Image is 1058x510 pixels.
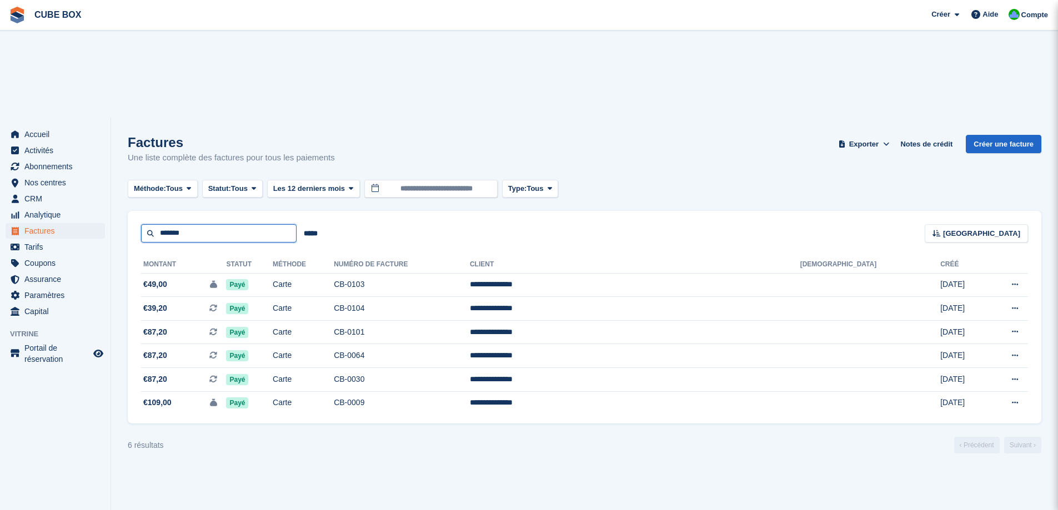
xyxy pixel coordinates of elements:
span: [GEOGRAPHIC_DATA] [943,228,1020,239]
span: Payé [226,397,248,408]
span: Compte [1021,9,1048,21]
nav: Page [952,437,1044,453]
a: Précédent [954,437,1000,453]
td: [DATE] [940,320,985,344]
p: Une liste complète des factures pour tous les paiements [128,152,335,164]
td: Carte [273,344,334,368]
a: Boutique d'aperçu [92,347,105,360]
span: Tarifs [24,239,91,255]
th: [DEMOGRAPHIC_DATA] [800,256,941,274]
td: CB-0030 [334,368,470,392]
th: Numéro de facture [334,256,470,274]
span: Payé [226,374,248,385]
a: menu [6,191,105,206]
span: Tous [231,183,248,194]
span: Activités [24,143,91,158]
span: Payé [226,303,248,314]
span: Accueil [24,127,91,142]
td: Carte [273,297,334,321]
button: Statut: Tous [202,180,263,198]
span: Aide [982,9,998,20]
td: [DATE] [940,297,985,321]
button: Les 12 derniers mois [267,180,360,198]
td: [DATE] [940,273,985,297]
td: Carte [273,320,334,344]
td: CB-0103 [334,273,470,297]
a: menu [6,239,105,255]
span: Créer [931,9,950,20]
a: Notes de crédit [896,135,957,153]
span: Assurance [24,271,91,287]
span: Payé [226,327,248,338]
span: Tous [166,183,183,194]
img: Cube Box [1009,9,1020,20]
span: Capital [24,304,91,319]
a: Suivant [1004,437,1041,453]
span: €87,20 [143,326,167,338]
td: CB-0064 [334,344,470,368]
td: Carte [273,391,334,415]
span: €87,20 [143,373,167,385]
span: Nos centres [24,175,91,190]
span: Analytique [24,207,91,223]
td: Carte [273,368,334,392]
span: Exporter [849,139,879,150]
span: €49,00 [143,279,167,290]
a: menu [6,175,105,190]
span: CRM [24,191,91,206]
span: Les 12 derniers mois [273,183,345,194]
span: €87,20 [143,350,167,361]
a: Créer une facture [966,135,1041,153]
a: menu [6,223,105,239]
th: Client [470,256,800,274]
td: [DATE] [940,391,985,415]
h1: Factures [128,135,335,150]
a: menu [6,159,105,174]
span: Vitrine [10,329,111,340]
span: Payé [226,279,248,290]
img: stora-icon-8386f47178a22dfd0bd8f6a31ec36ba5ce8667c1dd55bd0f319d3a0aa187defe.svg [9,7,26,23]
td: Carte [273,273,334,297]
a: menu [6,255,105,271]
span: Tous [527,183,543,194]
span: Coupons [24,255,91,271]
a: menu [6,342,105,365]
span: Factures [24,223,91,239]
td: CB-0009 [334,391,470,415]
span: Portail de réservation [24,342,91,365]
th: Montant [141,256,226,274]
td: CB-0104 [334,297,470,321]
a: menu [6,304,105,319]
button: Méthode: Tous [128,180,198,198]
td: CB-0101 [334,320,470,344]
div: 6 résultats [128,440,164,451]
td: [DATE] [940,368,985,392]
a: menu [6,143,105,158]
button: Exporter [836,135,891,153]
span: Paramètres [24,287,91,303]
span: €109,00 [143,397,172,408]
a: menu [6,207,105,223]
button: Type: Tous [502,180,559,198]
th: Statut [226,256,273,274]
th: Méthode [273,256,334,274]
span: €39,20 [143,302,167,314]
th: Créé [940,256,985,274]
td: [DATE] [940,344,985,368]
a: menu [6,287,105,303]
span: Payé [226,350,248,361]
span: Méthode: [134,183,166,194]
span: Abonnements [24,159,91,174]
a: menu [6,271,105,287]
span: Statut: [208,183,231,194]
a: menu [6,127,105,142]
span: Type: [508,183,527,194]
a: CUBE BOX [30,6,86,24]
